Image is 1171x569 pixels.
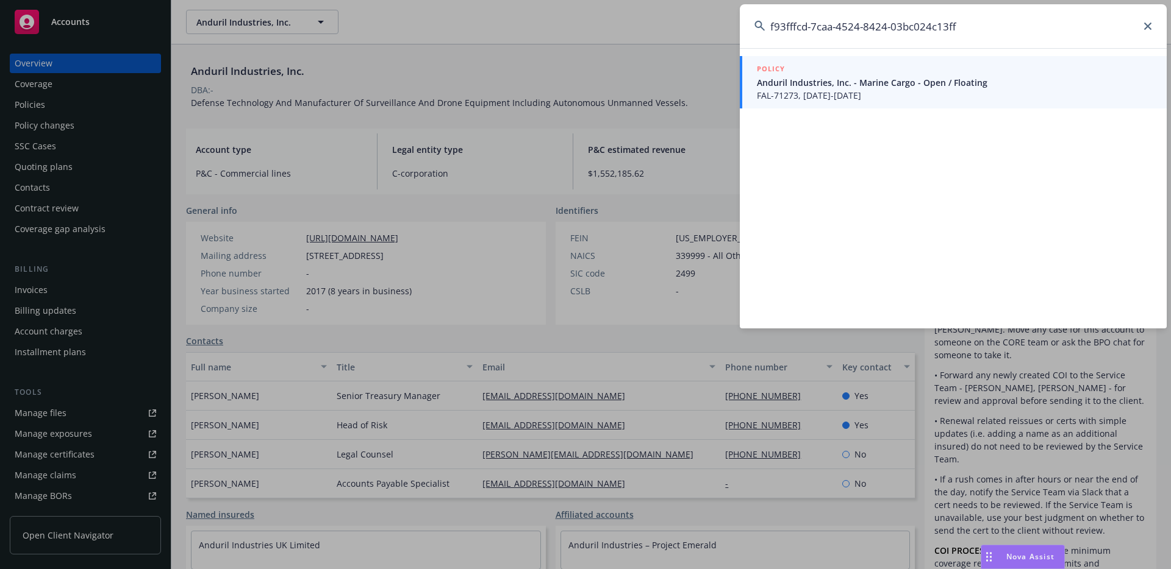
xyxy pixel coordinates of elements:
div: Drag to move [981,545,997,568]
input: Search... [740,4,1167,48]
span: FAL-71273, [DATE]-[DATE] [757,89,1152,102]
span: Nova Assist [1006,551,1055,562]
a: POLICYAnduril Industries, Inc. - Marine Cargo - Open / FloatingFAL-71273, [DATE]-[DATE] [740,56,1167,108]
button: Nova Assist [981,545,1065,569]
span: Anduril Industries, Inc. - Marine Cargo - Open / Floating [757,76,1152,89]
h5: POLICY [757,63,785,75]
